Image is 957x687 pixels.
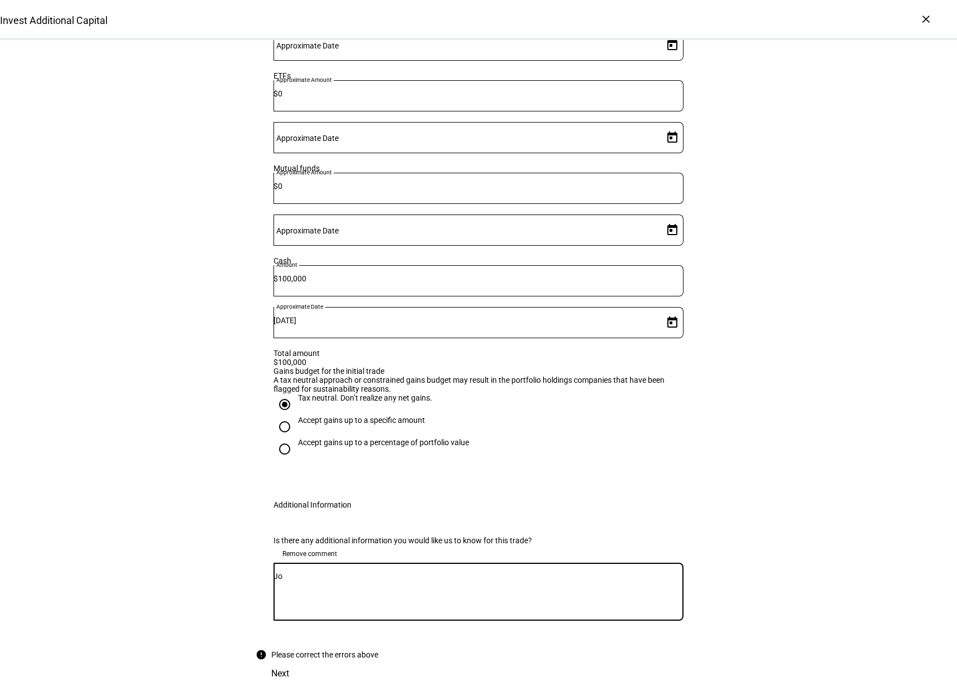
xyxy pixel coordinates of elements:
div: Is there any additional information you would like us to know for this trade? [274,536,683,545]
div: Accept gains up to a specific amount [298,416,425,425]
div: Cash [274,256,683,265]
mat-label: Approximate Amount [276,169,332,176]
button: Open calendar [661,219,683,241]
button: Open calendar [661,126,683,149]
span: $ [274,274,278,283]
span: $ [274,89,278,98]
mat-label: Approximate Date [276,303,323,310]
button: Open calendar [661,34,683,56]
div: Tax neutral. Don’t realize any net gains. [298,393,432,402]
div: Gains budget for the initial trade [274,367,683,376]
div: × [917,10,935,28]
mat-icon: error_outline [256,649,267,660]
button: Open calendar [661,311,683,334]
div: Mutual funds [274,164,683,173]
div: $100,000 [274,358,683,367]
span: Remove comment [282,545,337,563]
div: A tax neutral approach or constrained gains budget may result in the portfolio holdings companies... [274,376,683,393]
mat-label: Approximate Date [276,41,339,50]
button: Remove comment [274,545,346,563]
div: Please correct the errors above [271,650,378,659]
mat-label: Approximate Date [276,226,339,235]
div: ETFs [274,71,683,80]
div: Total amount [274,349,683,358]
div: Additional Information [274,500,351,509]
mat-label: Approximate Amount [276,76,332,83]
span: $ [274,182,278,191]
mat-label: Amount [276,261,297,268]
mat-label: Approximate Date [276,134,339,143]
div: Accept gains up to a percentage of portfolio value [298,438,469,447]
